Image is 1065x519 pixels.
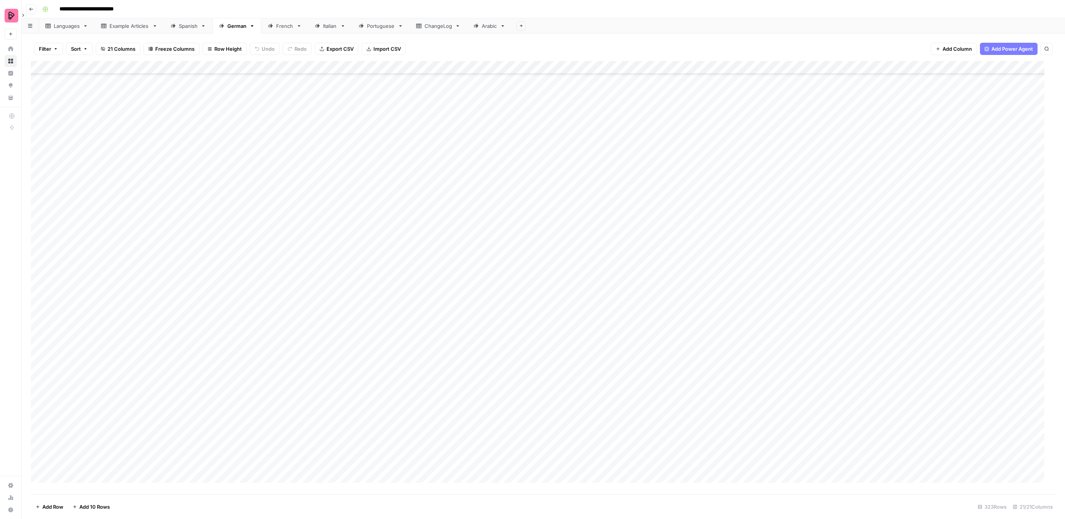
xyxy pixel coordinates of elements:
[262,45,275,53] span: Undo
[5,6,17,25] button: Workspace: Preply
[66,43,93,55] button: Sort
[31,501,68,513] button: Add Row
[5,504,17,516] button: Help + Support
[227,22,246,30] div: German
[367,22,395,30] div: Portuguese
[5,479,17,492] a: Settings
[95,18,164,34] a: Example Articles
[179,22,198,30] div: Spanish
[203,43,247,55] button: Row Height
[294,45,307,53] span: Redo
[276,22,293,30] div: French
[943,45,972,53] span: Add Column
[482,22,497,30] div: Arabic
[79,503,110,511] span: Add 10 Rows
[315,43,359,55] button: Export CSV
[308,18,352,34] a: Italian
[5,55,17,67] a: Browse
[214,45,242,53] span: Row Height
[250,43,280,55] button: Undo
[5,9,18,23] img: Preply Logo
[109,22,149,30] div: Example Articles
[42,503,63,511] span: Add Row
[352,18,410,34] a: Portuguese
[68,501,114,513] button: Add 10 Rows
[991,45,1033,53] span: Add Power Agent
[283,43,312,55] button: Redo
[261,18,308,34] a: French
[96,43,140,55] button: 21 Columns
[54,22,80,30] div: Languages
[5,92,17,104] a: Your Data
[410,18,467,34] a: ChangeLog
[108,45,135,53] span: 21 Columns
[5,43,17,55] a: Home
[425,22,452,30] div: ChangeLog
[39,18,95,34] a: Languages
[467,18,512,34] a: Arabic
[143,43,199,55] button: Freeze Columns
[1010,501,1056,513] div: 21/21 Columns
[155,45,195,53] span: Freeze Columns
[5,79,17,92] a: Opportunities
[212,18,261,34] a: German
[39,45,51,53] span: Filter
[5,67,17,79] a: Insights
[34,43,63,55] button: Filter
[975,501,1010,513] div: 323 Rows
[931,43,977,55] button: Add Column
[373,45,401,53] span: Import CSV
[164,18,212,34] a: Spanish
[323,22,337,30] div: Italian
[5,492,17,504] a: Usage
[980,43,1038,55] button: Add Power Agent
[71,45,81,53] span: Sort
[362,43,406,55] button: Import CSV
[327,45,354,53] span: Export CSV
